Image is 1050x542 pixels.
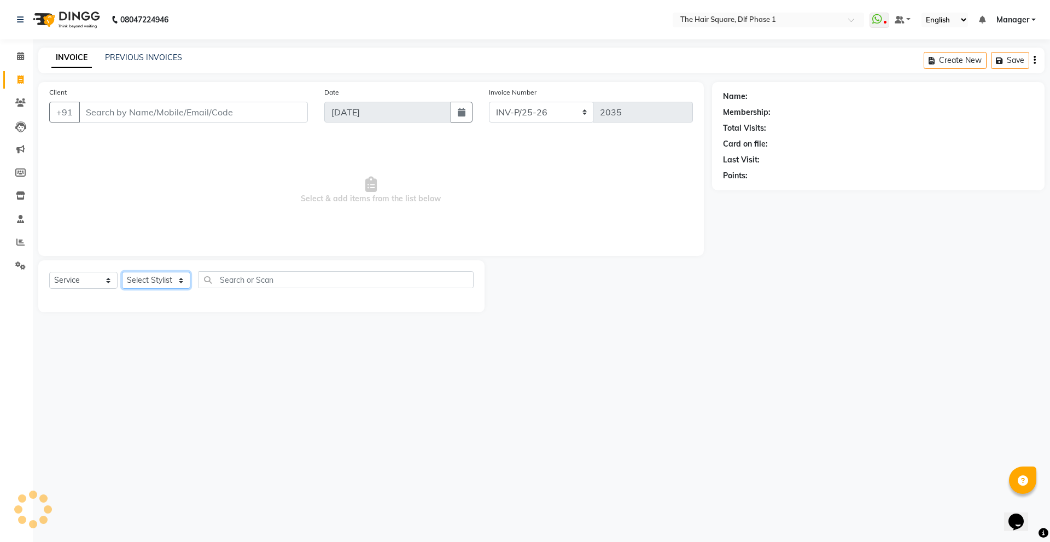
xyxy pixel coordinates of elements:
[28,4,103,35] img: logo
[991,52,1029,69] button: Save
[324,88,339,97] label: Date
[120,4,168,35] b: 08047224946
[924,52,987,69] button: Create New
[723,170,748,182] div: Points:
[996,14,1029,26] span: Manager
[723,123,766,134] div: Total Visits:
[49,88,67,97] label: Client
[199,271,474,288] input: Search or Scan
[723,138,768,150] div: Card on file:
[49,102,80,123] button: +91
[723,91,748,102] div: Name:
[723,154,760,166] div: Last Visit:
[105,53,182,62] a: PREVIOUS INVOICES
[79,102,308,123] input: Search by Name/Mobile/Email/Code
[1004,498,1039,531] iframe: chat widget
[489,88,536,97] label: Invoice Number
[723,107,771,118] div: Membership:
[49,136,693,245] span: Select & add items from the list below
[51,48,92,68] a: INVOICE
